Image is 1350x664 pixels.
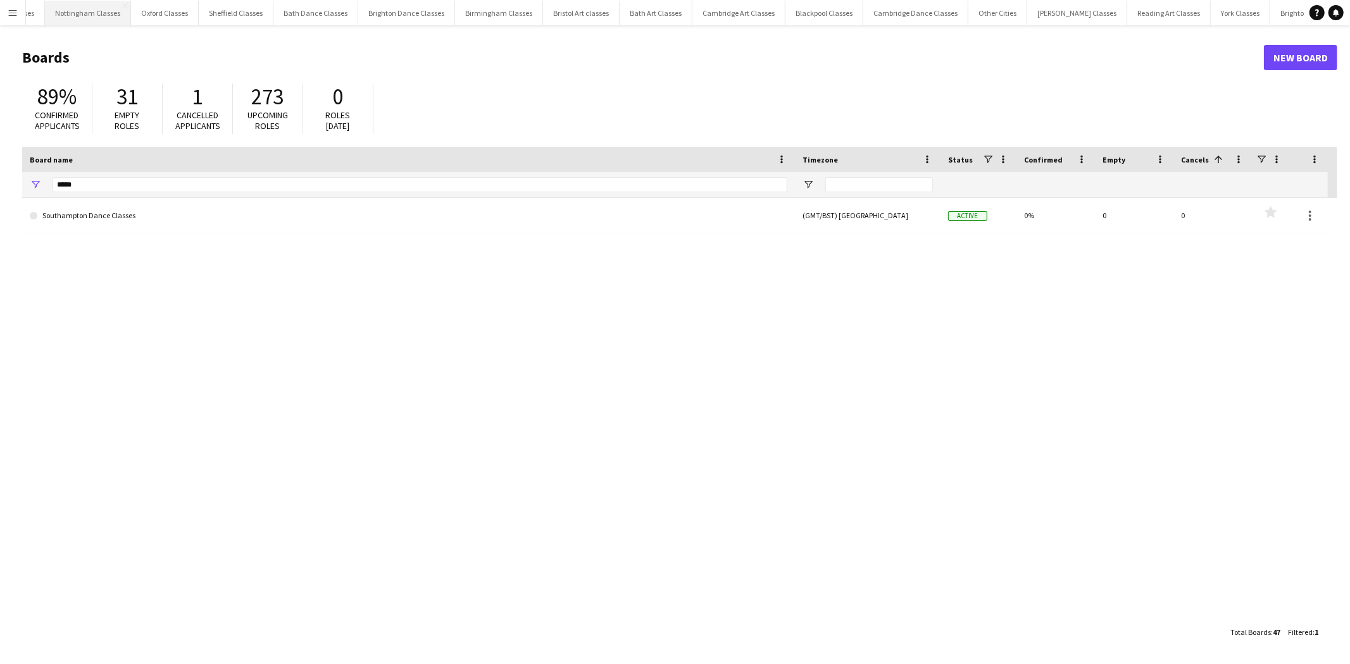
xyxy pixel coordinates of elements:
span: Active [948,211,987,221]
h1: Boards [22,48,1264,67]
button: Nottingham Classes [45,1,131,25]
button: Open Filter Menu [803,179,814,190]
div: : [1230,620,1280,644]
input: Board name Filter Input [53,177,787,192]
span: Upcoming roles [247,109,288,132]
span: Filtered [1288,627,1313,637]
input: Timezone Filter Input [825,177,933,192]
span: Cancelled applicants [175,109,220,132]
button: [PERSON_NAME] Classes [1027,1,1127,25]
div: 0 [1095,198,1173,233]
button: Cambridge Art Classes [692,1,785,25]
a: New Board [1264,45,1337,70]
button: Sheffield Classes [199,1,273,25]
span: Total Boards [1230,627,1271,637]
button: Reading Art Classes [1127,1,1211,25]
span: 0 [333,83,344,111]
span: Status [948,155,973,164]
span: Cancels [1181,155,1209,164]
span: 89% [37,83,77,111]
span: Timezone [803,155,838,164]
span: 31 [116,83,138,111]
div: 0 [1173,198,1252,233]
span: Confirmed applicants [35,109,80,132]
div: 0% [1016,198,1095,233]
span: Board name [30,155,73,164]
button: Blackpool Classes [785,1,863,25]
span: 47 [1273,627,1280,637]
button: Bath Art Classes [620,1,692,25]
div: (GMT/BST) [GEOGRAPHIC_DATA] [795,198,941,233]
span: Confirmed [1024,155,1063,164]
span: 273 [252,83,284,111]
button: Birmingham Classes [455,1,543,25]
span: Roles [DATE] [326,109,351,132]
button: Cambridge Dance Classes [863,1,968,25]
button: Other Cities [968,1,1027,25]
button: York Classes [1211,1,1270,25]
button: Bath Dance Classes [273,1,358,25]
div: : [1288,620,1318,644]
button: Open Filter Menu [30,179,41,190]
span: Empty [1103,155,1125,164]
a: Southampton Dance Classes [30,198,787,233]
span: 1 [192,83,203,111]
button: Brighton Dance Classes [358,1,455,25]
span: Empty roles [115,109,140,132]
button: Oxford Classes [131,1,199,25]
span: 1 [1315,627,1318,637]
button: Bristol Art classes [543,1,620,25]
